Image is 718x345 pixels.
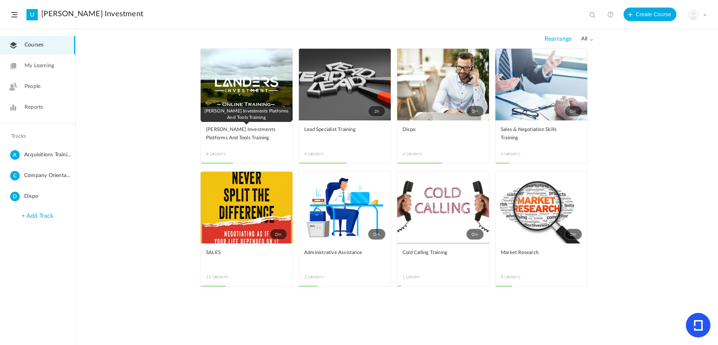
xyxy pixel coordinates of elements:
span: 0m [565,106,582,117]
span: Company Orientation [24,171,72,180]
span: People [25,83,40,91]
a: 3h [299,49,391,120]
span: [PERSON_NAME] Investments Platforms And Tools Training [206,126,276,142]
span: 0m [368,229,385,240]
a: Administrative Assistance [304,249,385,266]
span: 11 Lessons [206,273,247,280]
span: Reports [25,103,43,111]
span: Cold Calling Training [402,249,472,257]
a: Sales & Negotiation Skills Training [501,126,582,143]
a: [PERSON_NAME] Investments Platforms And Tools Training [206,126,287,143]
a: SALES [206,249,287,266]
button: Create Course [624,8,676,21]
a: Dispo [402,126,484,143]
span: Dispo [402,126,472,134]
span: Rearrange [545,35,572,43]
span: 2 Lessons [304,273,345,280]
span: 0m [270,106,287,117]
span: My Learning [25,62,54,70]
span: SALES [206,249,276,257]
cite: A [10,150,20,160]
a: [PERSON_NAME] Investment [41,9,143,18]
span: 6 Lessons [206,150,247,157]
span: 4 Lessons [501,150,542,157]
a: 0m [201,172,292,243]
a: Lead Specialist Training [304,126,385,143]
span: 4 Lessons [402,150,443,157]
a: 0m [397,172,489,243]
span: 0m [466,229,484,240]
a: Market Research [501,249,582,266]
cite: D [10,192,20,202]
span: all [581,36,593,42]
img: user-image.png [688,9,699,20]
span: 3h [368,106,385,117]
a: + Add Track [22,213,53,219]
span: 4 Lessons [304,150,345,157]
span: 3 Lessons [501,273,542,280]
a: U [26,9,38,20]
span: Market Research [501,249,571,257]
span: 1 Lesson [402,273,443,280]
span: Acquisitions Training [24,150,72,160]
a: 0m [201,49,292,120]
a: Cold Calling Training [402,249,484,266]
cite: C [10,171,20,181]
span: 0m [270,229,287,240]
a: 0m [495,172,587,243]
span: Courses [25,41,43,49]
span: Administrative Assistance [304,249,374,257]
span: Dispo [24,192,72,201]
a: 0m [299,172,391,243]
a: 0m [397,49,489,120]
h4: Tracks [11,133,62,140]
a: 0m [495,49,587,120]
span: 0m [565,229,582,240]
span: 0m [466,106,484,117]
span: Sales & Negotiation Skills Training [501,126,571,142]
span: Lead Specialist Training [304,126,374,134]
